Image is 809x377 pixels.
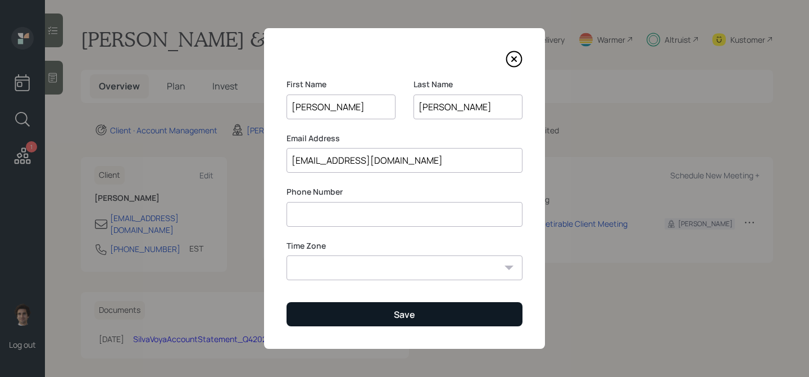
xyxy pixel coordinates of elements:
[394,308,415,321] div: Save
[287,302,522,326] button: Save
[287,240,522,252] label: Time Zone
[287,79,396,90] label: First Name
[287,186,522,198] label: Phone Number
[287,133,522,144] label: Email Address
[413,79,522,90] label: Last Name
